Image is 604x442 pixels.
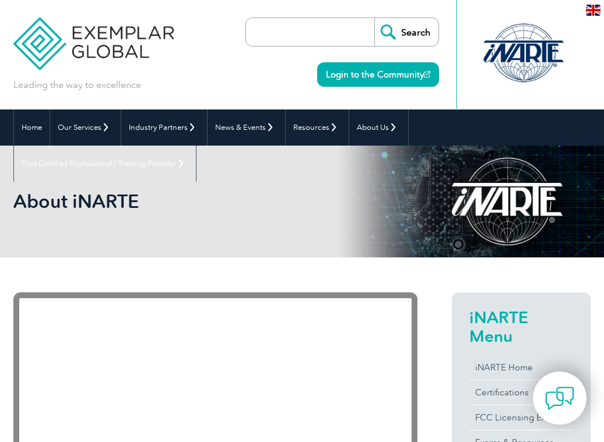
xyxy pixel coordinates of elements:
[208,109,285,146] a: News & Events
[469,355,573,380] a: iNARTE Home
[317,62,439,87] a: Login to the Community
[14,109,50,146] a: Home
[545,384,574,413] img: contact-chat.png
[469,380,573,405] a: Certifications
[374,18,438,46] input: Search
[286,109,349,146] a: Resources
[121,109,207,146] a: Industry Partners
[469,308,573,345] h2: iNARTE Menu
[349,109,408,146] a: About Us
[14,146,196,182] a: Find Certified Professional / Training Provider
[586,5,601,16] img: en
[13,79,141,91] p: Leading the way to excellence
[469,405,573,430] a: FCC Licensing Exams
[424,71,430,77] img: open_square.png
[13,192,417,211] h2: About iNARTE
[50,109,121,146] a: Our Services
